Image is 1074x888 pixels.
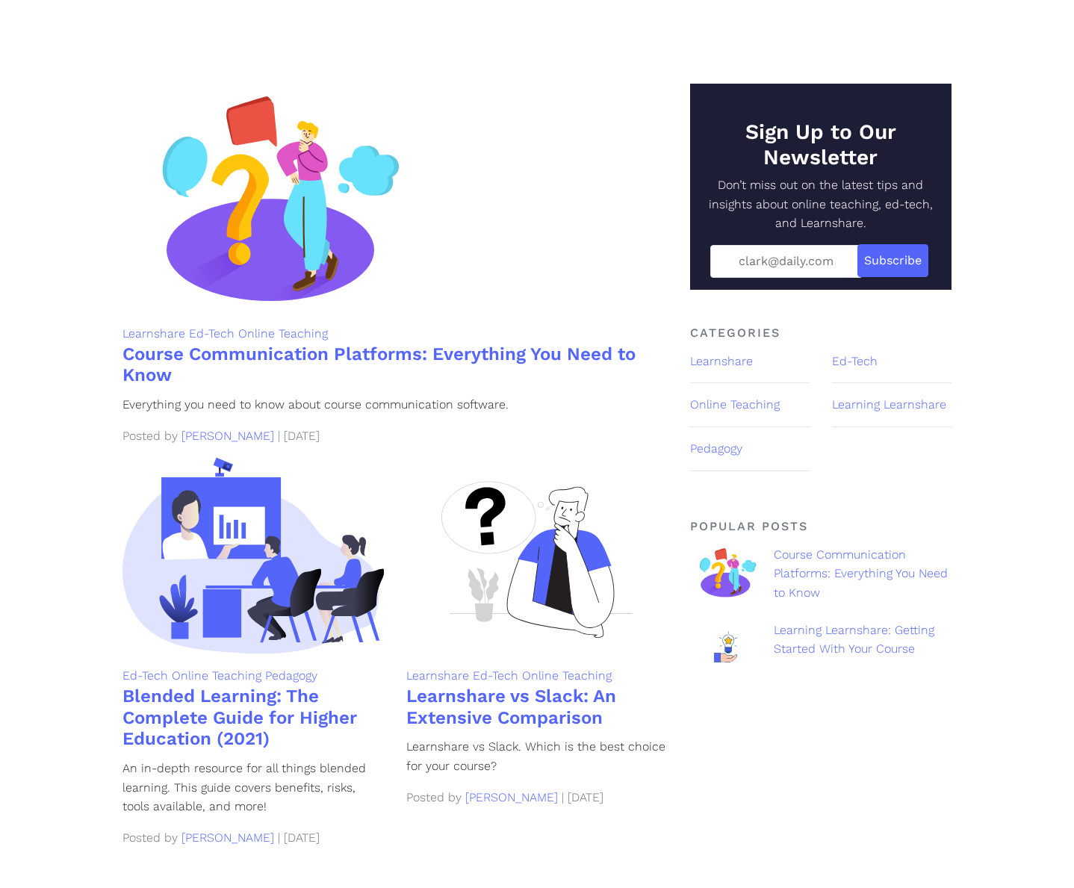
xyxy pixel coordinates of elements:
p: Learnshare vs Slack. Which is the best choice for your course? [406,737,668,775]
p: Course Communication Platforms: Everything You Need to Know [774,545,952,603]
a: Blended Learning: The Complete Guide for Higher Education (2021) [122,686,357,750]
h3: Sign Up to Our Newsletter [708,119,934,170]
p: Learning Learnshare: Getting Started With Your Course [774,621,952,659]
h6: Categories [690,326,952,340]
img: Card image cap [122,457,384,654]
a: Ed-Tech [122,668,168,683]
a: Online Teaching [172,668,261,683]
a: Learnshare [690,354,753,368]
a: [PERSON_NAME] [181,830,274,845]
a: Course Communication Platforms: Everything You Need to Know [122,344,636,386]
a: popular post 1 Course Communication Platforms: Everything You Need to Know [690,545,952,615]
a: Online Teaching [690,397,780,412]
img: popular post 1 [690,621,763,675]
span: | [278,429,280,443]
span: Posted by [406,790,462,804]
a: Learnshare vs Slack: An Extensive Comparison [406,686,616,728]
a: [PERSON_NAME] [181,429,274,443]
p: An in-depth resource for all things blended learning. This guide covers benefits, risks, tools av... [122,759,384,816]
a: popular post 1 Learning Learnshare: Getting Started With Your Course [690,621,952,675]
img: Card image cap [406,457,668,654]
span: | [562,790,564,804]
span: Posted by [122,830,178,845]
a: [PERSON_NAME] [465,790,558,804]
h6: Popular Posts [690,519,952,533]
button: Subscribe [857,244,928,277]
a: Pedagogy [690,441,742,456]
span: Posted by [122,429,178,443]
a: Ed-Tech [189,326,235,341]
a: Online Teaching [238,326,328,341]
p: Everything you need to know about course communication software. [122,395,668,414]
a: Online Teaching [522,668,612,683]
a: Ed-Tech [832,354,878,368]
span: [DATE] [284,830,320,845]
span: [DATE] [568,790,603,804]
p: Don’t miss out on the latest tips and insights about online teaching, ed-tech, and Learnshare. [708,176,934,233]
span: | [278,830,280,845]
img: popular post 1 [690,545,763,600]
img: Card image cap [122,84,426,312]
a: Pedagogy [265,668,317,683]
span: [DATE] [284,429,320,443]
a: Learnshare [406,668,469,683]
a: Learnshare [122,326,185,341]
a: Learning Learnshare [832,397,946,412]
input: clark@daily.com [710,245,863,278]
a: Ed-Tech [473,668,518,683]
